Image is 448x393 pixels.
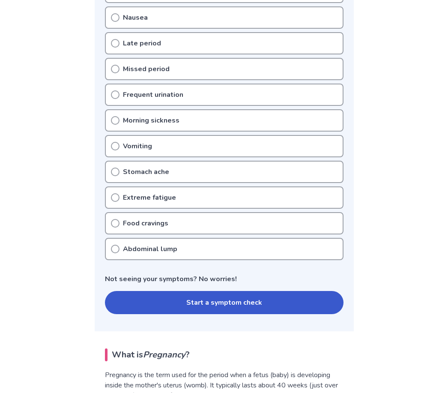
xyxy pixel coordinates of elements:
p: Morning sickness [123,115,179,126]
p: Nausea [123,12,148,23]
button: Start a symptom check [105,291,343,314]
p: Not seeing your symptoms? No worries! [105,274,343,284]
p: Missed period [123,64,170,74]
p: Stomach ache [123,167,169,177]
p: Frequent urination [123,90,183,100]
p: Vomiting [123,141,152,151]
em: Pregnancy [143,349,185,360]
p: Abdominal lump [123,244,177,254]
p: Food cravings [123,218,168,228]
p: Extreme fatigue [123,192,176,203]
h2: What is ? [105,348,343,361]
p: Late period [123,38,161,48]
